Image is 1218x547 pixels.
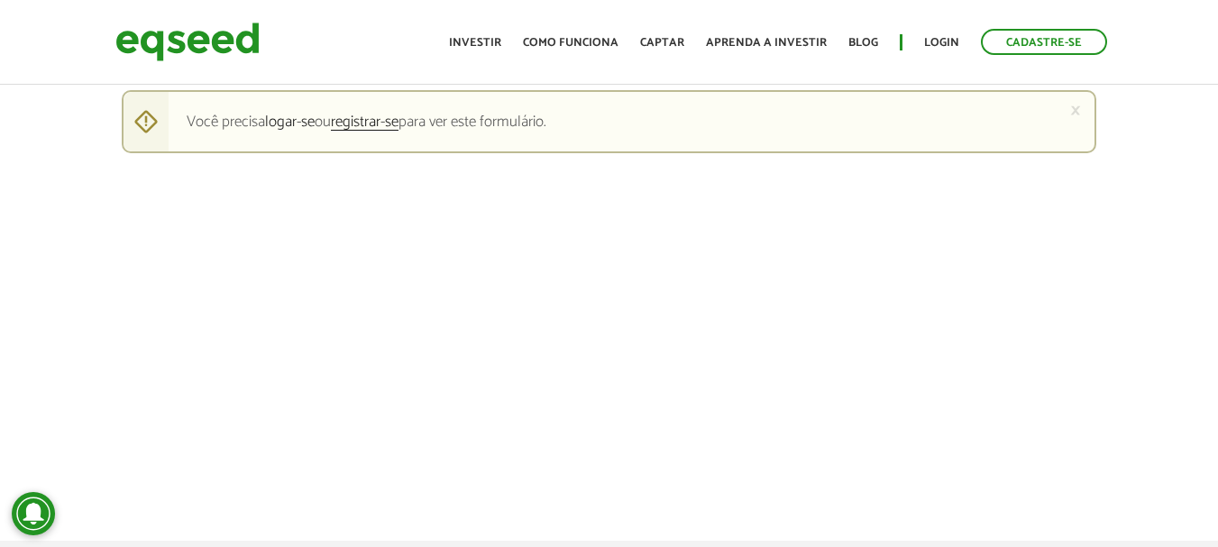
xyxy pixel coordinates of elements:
[848,37,878,49] a: Blog
[115,18,260,66] img: EqSeed
[706,37,827,49] a: Aprenda a investir
[640,37,684,49] a: Captar
[523,37,618,49] a: Como funciona
[331,114,398,131] a: registrar-se
[981,29,1107,55] a: Cadastre-se
[924,37,959,49] a: Login
[449,37,501,49] a: Investir
[1070,101,1081,120] a: ×
[265,114,315,131] a: logar-se
[122,90,1096,153] div: Você precisa ou para ver este formulário.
